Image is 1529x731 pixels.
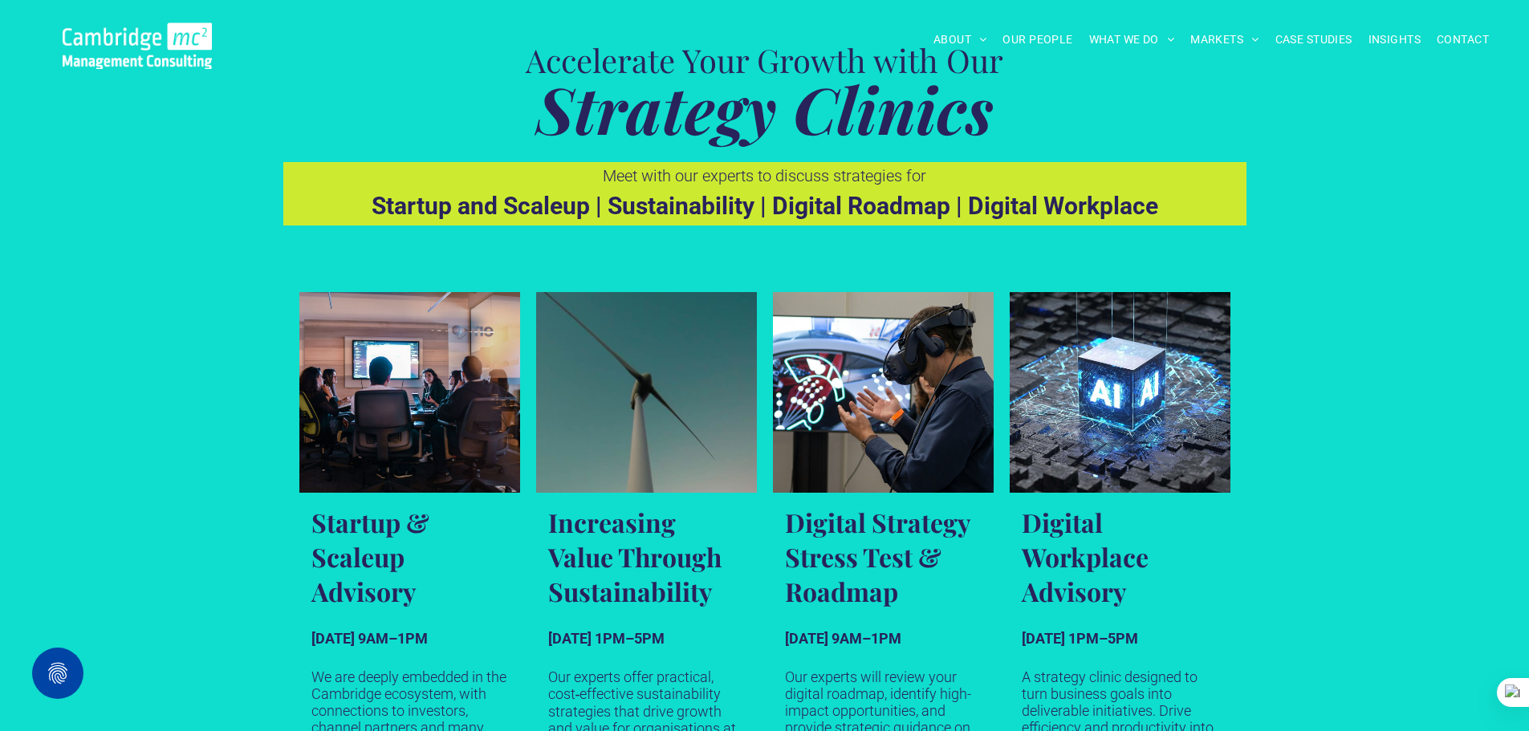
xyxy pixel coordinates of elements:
[1022,505,1218,608] h3: Digital Workplace Advisory
[548,505,745,608] h3: Increasing Value Through Sustainability
[311,630,428,647] strong: [DATE] 9AM–1PM
[311,505,508,608] h3: Startup & Scaleup Advisory
[1010,292,1230,493] a: Futuristic cube on a tech background with the words 'AI' in neon glow
[372,192,1158,220] strong: Startup and Scaleup | Sustainability | Digital Roadmap | Digital Workplace
[1182,27,1267,52] a: MARKETS
[994,27,1080,52] a: OUR PEOPLE
[1267,27,1360,52] a: CASE STUDIES
[536,65,994,151] strong: Strategy Clinics
[1081,27,1183,52] a: WHAT WE DO
[785,505,982,608] h3: Digital Strategy Stress Test & Roadmap
[603,166,926,185] span: Meet with our experts to discuss strategies for
[1429,27,1497,52] a: CONTACT
[299,292,520,493] a: A group of executives huddled around a desk discussing business
[536,292,757,493] a: Near shot of a wind turbine against a dark blue sky
[63,22,212,69] img: Go to Homepage
[63,25,212,42] a: Your Business Transformed | Cambridge Management Consulting
[773,292,994,493] a: Middle-aged man wearing VR headset interacts infront of a tech dashboard
[1360,27,1429,52] a: INSIGHTS
[925,27,995,52] a: ABOUT
[785,630,901,647] strong: [DATE] 9AM–1PM
[548,630,665,647] strong: [DATE] 1PM–5PM
[1022,630,1138,647] strong: [DATE] 1PM–5PM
